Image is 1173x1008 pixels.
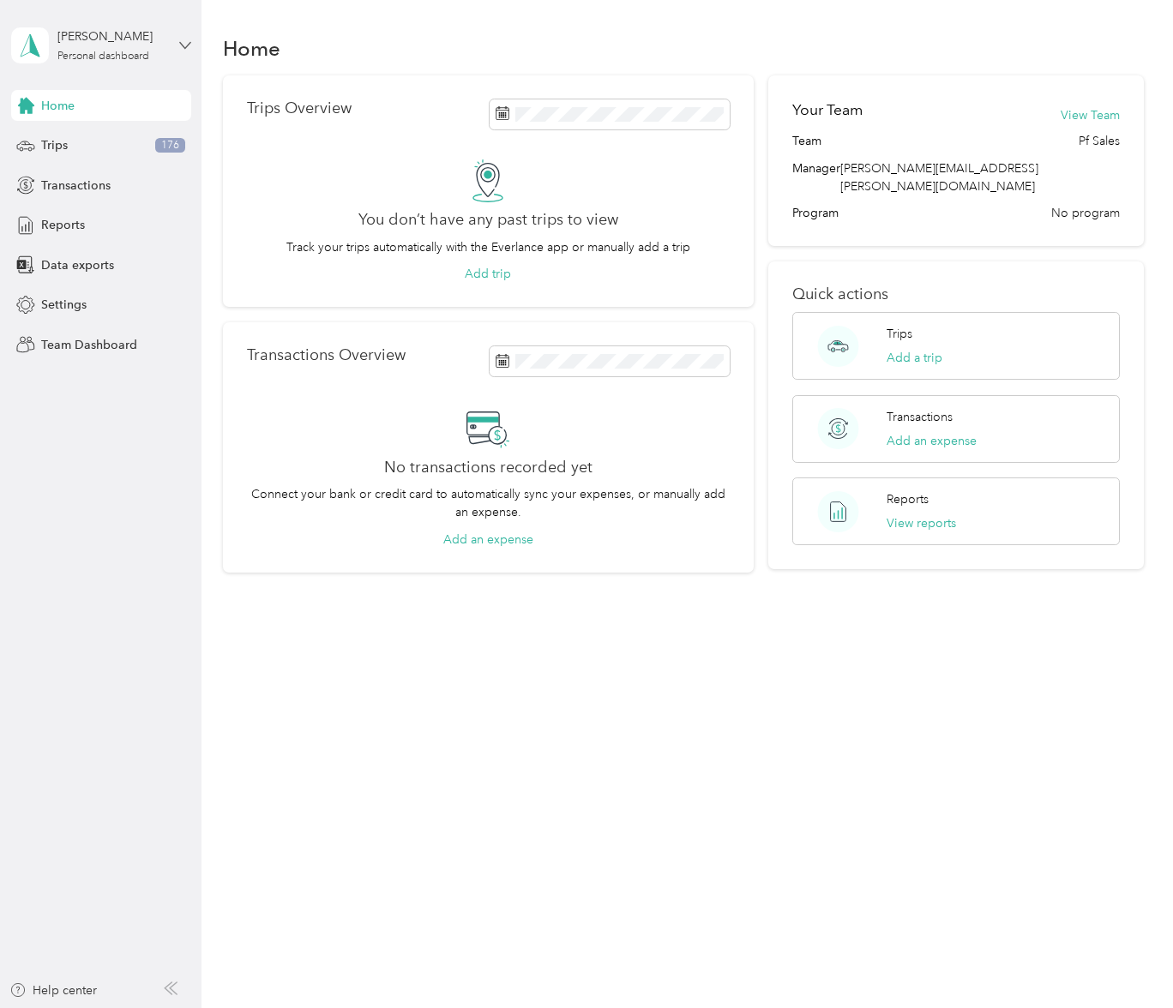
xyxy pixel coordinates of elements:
span: Team [792,132,821,150]
h1: Home [223,39,280,57]
span: Pf Sales [1079,132,1120,150]
span: Reports [41,216,85,234]
span: Program [792,204,839,222]
button: View reports [887,514,956,532]
span: Team Dashboard [41,336,137,354]
p: Trips Overview [247,99,352,117]
p: Connect your bank or credit card to automatically sync your expenses, or manually add an expense. [247,485,730,521]
span: Settings [41,296,87,314]
h2: No transactions recorded yet [384,459,593,477]
div: [PERSON_NAME] [57,27,165,45]
p: Trips [887,325,912,343]
button: Add an expense [443,531,533,549]
p: Transactions Overview [247,346,406,364]
h2: Your Team [792,99,863,121]
h2: You don’t have any past trips to view [358,211,618,229]
span: Transactions [41,177,111,195]
span: Home [41,97,75,115]
button: Add trip [465,265,511,283]
span: No program [1051,204,1120,222]
button: View Team [1061,106,1120,124]
span: Trips [41,136,68,154]
button: Help center [9,981,97,999]
span: [PERSON_NAME][EMAIL_ADDRESS][PERSON_NAME][DOMAIN_NAME] [840,161,1038,194]
p: Reports [887,490,929,508]
span: Manager [792,159,840,195]
span: Data exports [41,256,114,274]
button: Add an expense [887,432,977,450]
div: Personal dashboard [57,51,149,62]
button: Add a trip [887,349,942,367]
p: Transactions [887,408,953,426]
iframe: Everlance-gr Chat Button Frame [1077,912,1173,1008]
p: Quick actions [792,285,1119,303]
p: Track your trips automatically with the Everlance app or manually add a trip [286,238,690,256]
span: 176 [155,138,185,153]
